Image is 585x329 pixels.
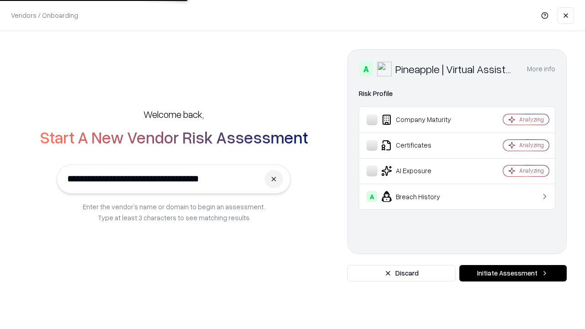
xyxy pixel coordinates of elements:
[367,191,378,202] div: A
[367,165,476,176] div: AI Exposure
[367,114,476,125] div: Company Maturity
[527,61,555,77] button: More info
[83,201,265,223] p: Enter the vendor’s name or domain to begin an assessment. Type at least 3 characters to see match...
[367,140,476,151] div: Certificates
[359,88,555,99] div: Risk Profile
[519,167,544,175] div: Analyzing
[519,116,544,123] div: Analyzing
[459,265,567,281] button: Initiate Assessment
[11,11,78,20] p: Vendors / Onboarding
[377,62,392,76] img: Pineapple | Virtual Assistant Agency
[395,62,516,76] div: Pineapple | Virtual Assistant Agency
[347,265,456,281] button: Discard
[519,141,544,149] div: Analyzing
[144,108,204,121] h5: Welcome back,
[40,128,308,146] h2: Start A New Vendor Risk Assessment
[367,191,476,202] div: Breach History
[359,62,373,76] div: A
